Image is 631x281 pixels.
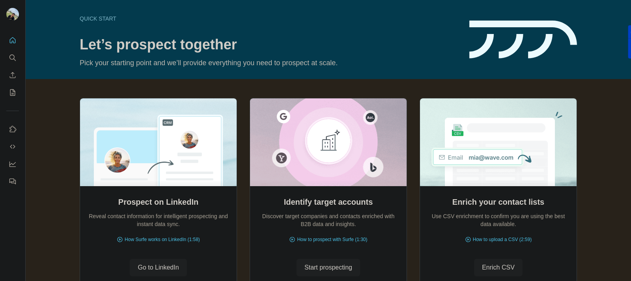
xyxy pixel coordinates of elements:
[469,21,577,59] img: banner
[6,33,19,47] button: Quick start
[130,259,187,276] button: Go to LinkedIn
[420,98,577,186] img: Enrich your contact lists
[482,263,515,272] span: Enrich CSV
[88,212,229,228] p: Reveal contact information for intelligent prospecting and instant data sync.
[6,122,19,136] button: Use Surfe on LinkedIn
[6,174,19,189] button: Feedback
[80,57,460,68] p: Pick your starting point and we’ll provide everything you need to prospect at scale.
[138,263,179,272] span: Go to LinkedIn
[80,98,237,186] img: Prospect on LinkedIn
[6,68,19,82] button: Enrich CSV
[80,15,460,23] div: Quick start
[304,263,352,272] span: Start prospecting
[284,196,373,207] h2: Identify target accounts
[250,98,407,186] img: Identify target accounts
[452,196,544,207] h2: Enrich your contact lists
[297,259,360,276] button: Start prospecting
[118,196,198,207] h2: Prospect on LinkedIn
[473,236,532,243] span: How to upload a CSV (2:59)
[80,37,460,53] h1: Let’s prospect together
[125,236,200,243] span: How Surfe works on LinkedIn (1:58)
[6,8,19,21] img: Avatar
[6,140,19,154] button: Use Surfe API
[6,51,19,65] button: Search
[474,259,523,276] button: Enrich CSV
[297,236,367,243] span: How to prospect with Surfe (1:30)
[6,157,19,171] button: Dashboard
[428,212,569,228] p: Use CSV enrichment to confirm you are using the best data available.
[6,85,19,100] button: My lists
[258,212,399,228] p: Discover target companies and contacts enriched with B2B data and insights.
